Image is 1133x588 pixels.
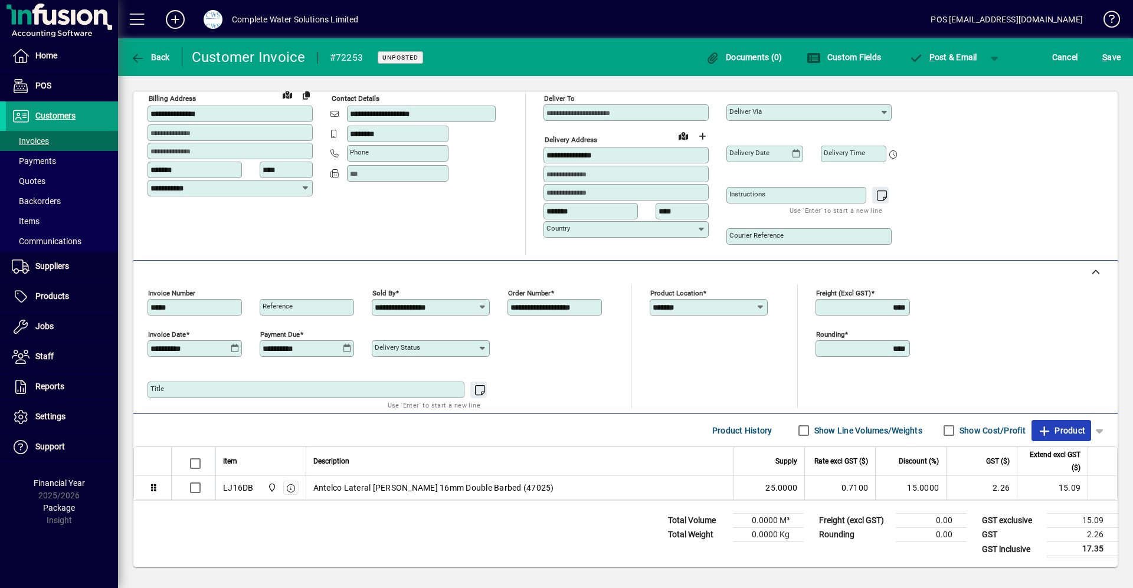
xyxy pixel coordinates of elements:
a: Backorders [6,191,118,211]
span: Unposted [382,54,418,61]
button: Documents (0) [703,47,785,68]
button: Back [127,47,173,68]
span: Reports [35,382,64,391]
a: View on map [278,85,297,104]
span: Home [35,51,57,60]
span: Invoices [12,136,49,146]
mat-label: Delivery time [824,149,865,157]
button: Product History [708,420,777,441]
span: Product History [712,421,772,440]
td: Total Volume [662,514,733,528]
a: View on map [674,126,693,145]
td: GST inclusive [976,542,1047,557]
td: Rounding [813,528,896,542]
span: Items [12,216,40,226]
div: #72253 [330,48,364,67]
a: POS [6,71,118,101]
span: Antelco Lateral [PERSON_NAME] 16mm Double Barbed (47025) [313,482,554,494]
a: Products [6,282,118,311]
span: Financial Year [34,478,85,488]
label: Show Cost/Profit [957,425,1026,436]
span: Staff [35,352,54,361]
span: Rate excl GST ($) [814,455,868,468]
td: 2.26 [946,476,1017,500]
mat-label: Country [546,224,570,232]
a: Invoices [6,131,118,151]
a: Jobs [6,312,118,341]
a: Home [6,41,118,71]
td: GST [976,528,1047,542]
mat-label: Invoice number [148,289,195,297]
span: Backorders [12,196,61,206]
mat-label: Invoice date [148,330,186,339]
a: Knowledge Base [1095,2,1118,41]
div: Complete Water Solutions Limited [232,10,359,29]
td: 0.00 [896,528,967,542]
a: Suppliers [6,252,118,281]
div: LJ16DB [223,482,254,494]
mat-label: Phone [350,148,369,156]
span: Products [35,291,69,301]
span: ave [1102,48,1121,67]
td: Total Weight [662,528,733,542]
mat-label: Freight (excl GST) [816,289,871,297]
span: Customers [35,111,76,120]
button: Cancel [1049,47,1081,68]
button: Copy to Delivery address [297,86,316,104]
span: 25.0000 [765,482,797,494]
div: POS [EMAIL_ADDRESS][DOMAIN_NAME] [931,10,1083,29]
mat-hint: Use 'Enter' to start a new line [388,398,480,412]
button: Post & Email [903,47,983,68]
span: Motueka [264,481,278,494]
div: Customer Invoice [192,48,306,67]
label: Show Line Volumes/Weights [812,425,922,436]
mat-hint: Use 'Enter' to start a new line [790,203,882,217]
td: 15.09 [1047,514,1118,528]
a: Communications [6,231,118,251]
a: Items [6,211,118,231]
span: S [1102,52,1107,62]
span: Description [313,455,349,468]
mat-label: Sold by [372,289,395,297]
span: Jobs [35,321,54,331]
mat-label: Title [150,385,164,393]
mat-label: Courier Reference [729,231,784,239]
span: Documents (0) [706,52,782,62]
a: Reports [6,372,118,402]
button: Save [1099,47,1124,68]
mat-label: Delivery status [375,343,420,352]
td: Freight (excl GST) [813,514,896,528]
div: 0.7100 [812,482,868,494]
mat-label: Delivery date [729,149,769,157]
span: Cancel [1052,48,1078,67]
span: POS [35,81,51,90]
mat-label: Order number [508,289,551,297]
button: Add [156,9,194,30]
span: Discount (%) [899,455,939,468]
td: 0.0000 Kg [733,528,804,542]
mat-label: Deliver via [729,107,762,116]
td: 15.09 [1017,476,1088,500]
mat-label: Instructions [729,190,765,198]
td: 0.0000 M³ [733,514,804,528]
span: Back [130,52,170,62]
span: Supply [775,455,797,468]
a: Payments [6,151,118,171]
td: GST exclusive [976,514,1047,528]
button: Choose address [693,127,712,146]
a: Support [6,432,118,462]
span: Custom Fields [807,52,881,62]
td: 0.00 [896,514,967,528]
span: Product [1037,421,1085,440]
mat-label: Deliver To [544,94,575,103]
span: Payments [12,156,56,166]
td: 2.26 [1047,528,1118,542]
span: P [929,52,935,62]
button: Custom Fields [804,47,884,68]
mat-label: Reference [263,302,293,310]
a: Settings [6,402,118,432]
a: Quotes [6,171,118,191]
span: Suppliers [35,261,69,271]
a: Staff [6,342,118,372]
span: Support [35,442,65,451]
